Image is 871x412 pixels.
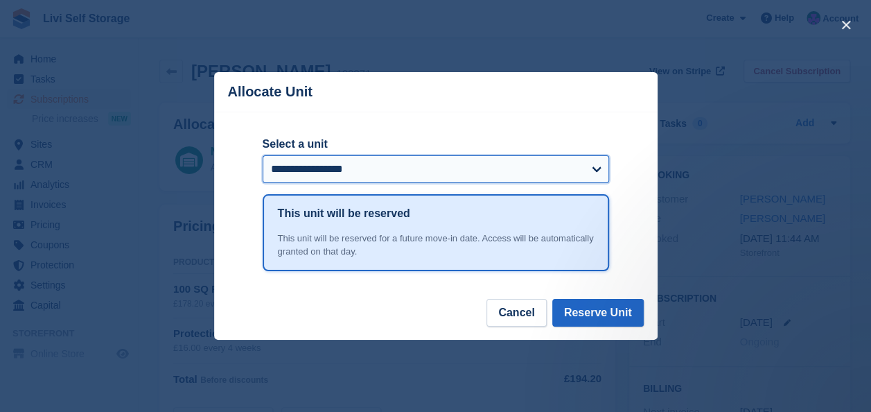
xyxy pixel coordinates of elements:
button: Cancel [486,299,546,327]
button: close [835,14,857,36]
div: This unit will be reserved for a future move-in date. Access will be automatically granted on tha... [278,232,594,259]
p: Allocate Unit [228,84,313,100]
button: Reserve Unit [552,299,644,327]
h1: This unit will be reserved [278,205,410,222]
label: Select a unit [263,136,609,153]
